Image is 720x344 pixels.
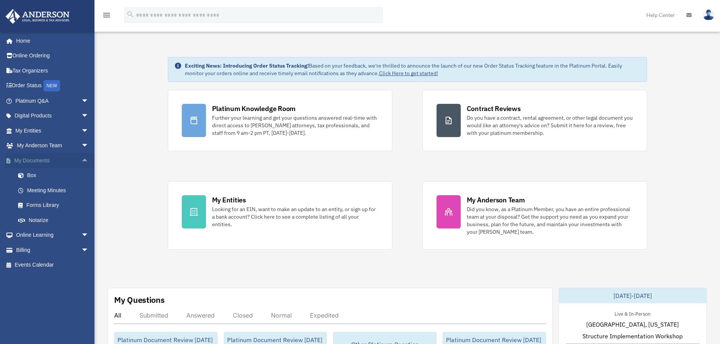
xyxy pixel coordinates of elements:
[81,108,96,124] span: arrow_drop_down
[5,33,96,48] a: Home
[11,183,100,198] a: Meeting Minutes
[5,258,100,273] a: Events Calendar
[186,312,215,319] div: Answered
[703,9,714,20] img: User Pic
[233,312,253,319] div: Closed
[212,195,246,205] div: My Entities
[379,70,438,77] a: Click Here to get started!
[5,63,100,78] a: Tax Organizers
[81,153,96,168] span: arrow_drop_up
[114,312,121,319] div: All
[609,309,657,317] div: Live & In-Person
[467,195,525,205] div: My Anderson Team
[5,78,100,94] a: Order StatusNEW
[43,80,60,91] div: NEW
[5,228,100,243] a: Online Learningarrow_drop_down
[586,320,679,329] span: [GEOGRAPHIC_DATA], [US_STATE]
[11,213,100,228] a: Notarize
[11,198,100,213] a: Forms Library
[467,104,521,113] div: Contract Reviews
[114,294,165,305] div: My Questions
[102,13,111,20] a: menu
[81,228,96,243] span: arrow_drop_down
[5,108,100,123] a: Digital Productsarrow_drop_down
[212,104,296,113] div: Platinum Knowledge Room
[423,181,647,250] a: My Anderson Team Did you know, as a Platinum Member, you have an entire professional team at your...
[126,10,135,19] i: search
[467,114,633,137] div: Do you have a contract, rental agreement, or other legal document you would like an attorney's ad...
[212,114,378,137] div: Further your learning and get your questions answered real-time with direct access to [PERSON_NAM...
[81,242,96,258] span: arrow_drop_down
[467,205,633,236] div: Did you know, as a Platinum Member, you have an entire professional team at your disposal? Get th...
[81,123,96,139] span: arrow_drop_down
[5,93,100,108] a: Platinum Q&Aarrow_drop_down
[5,242,100,258] a: Billingarrow_drop_down
[185,62,309,69] strong: Exciting News: Introducing Order Status Tracking!
[582,332,683,341] span: Structure Implementation Workshop
[81,93,96,109] span: arrow_drop_down
[423,90,647,151] a: Contract Reviews Do you have a contract, rental agreement, or other legal document you would like...
[81,138,96,154] span: arrow_drop_down
[5,153,100,168] a: My Documentsarrow_drop_up
[3,9,72,24] img: Anderson Advisors Platinum Portal
[271,312,292,319] div: Normal
[212,205,378,228] div: Looking for an EIN, want to make an update to an entity, or sign up for a bank account? Click her...
[11,168,100,183] a: Box
[168,90,392,151] a: Platinum Knowledge Room Further your learning and get your questions answered real-time with dire...
[5,138,100,153] a: My Anderson Teamarrow_drop_down
[102,11,111,20] i: menu
[5,123,100,138] a: My Entitiesarrow_drop_down
[559,288,706,303] div: [DATE]-[DATE]
[310,312,339,319] div: Expedited
[168,181,392,250] a: My Entities Looking for an EIN, want to make an update to an entity, or sign up for a bank accoun...
[185,62,641,77] div: Based on your feedback, we're thrilled to announce the launch of our new Order Status Tracking fe...
[139,312,168,319] div: Submitted
[5,48,100,63] a: Online Ordering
